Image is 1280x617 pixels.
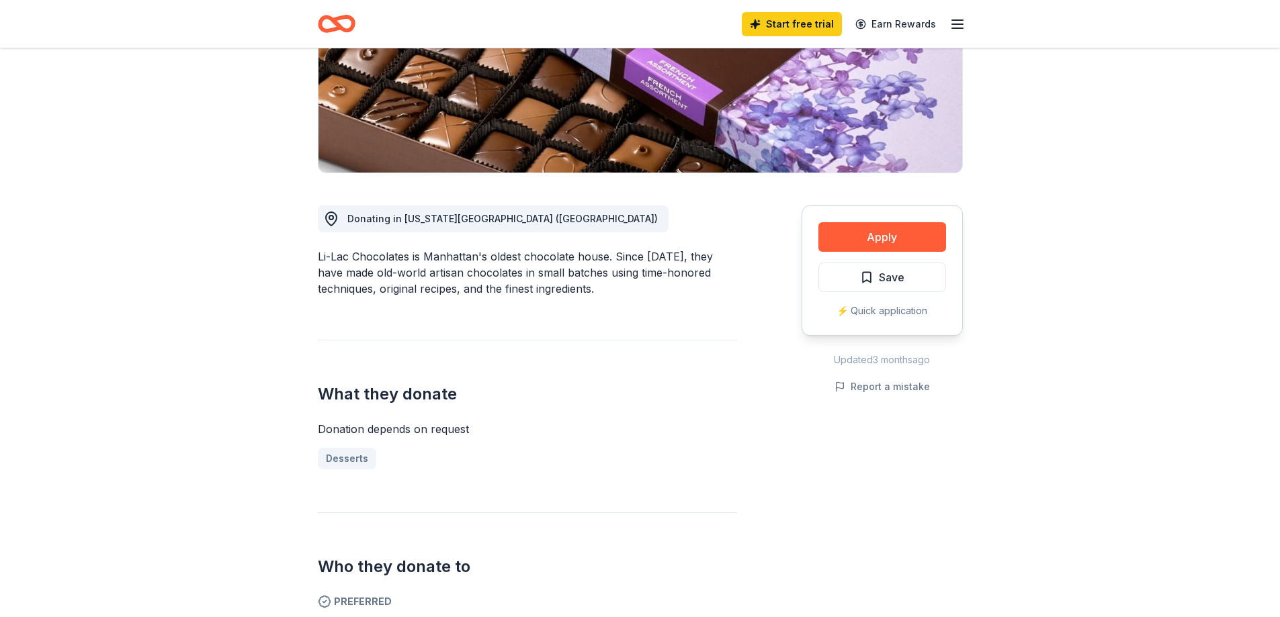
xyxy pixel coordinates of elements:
[318,594,737,610] span: Preferred
[847,12,944,36] a: Earn Rewards
[879,269,904,286] span: Save
[835,379,930,395] button: Report a mistake
[318,556,737,577] h2: Who they donate to
[802,352,963,368] div: Updated 3 months ago
[818,222,946,252] button: Apply
[818,263,946,292] button: Save
[347,213,658,224] span: Donating in [US_STATE][GEOGRAPHIC_DATA] ([GEOGRAPHIC_DATA])
[318,421,737,437] div: Donation depends on request
[742,12,842,36] a: Start free trial
[318,8,355,40] a: Home
[318,383,737,405] h2: What they donate
[818,303,946,319] div: ⚡️ Quick application
[318,248,737,297] div: Li-Lac Chocolates is Manhattan's oldest chocolate house. Since [DATE], they have made old-world a...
